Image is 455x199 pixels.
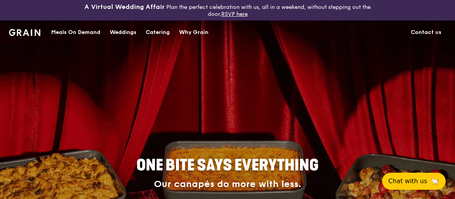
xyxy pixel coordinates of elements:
[179,21,209,44] div: Why Grain
[110,21,136,44] div: Weddings
[406,21,446,44] a: Contact us
[141,21,174,44] a: Catering
[221,11,248,17] a: RSVP here
[146,21,170,44] div: Catering
[430,177,439,186] span: 🦙
[76,3,379,17] div: Plan the perfect celebration with us, all in a weekend, without stepping out the door.
[174,21,213,44] a: Why Grain
[84,3,165,11] h3: A Virtual Wedding Affair
[51,21,100,44] div: Meals On Demand
[382,173,446,190] button: Chat with us🦙
[9,29,40,36] img: Grain
[9,20,40,43] a: GrainGrain
[105,21,141,44] a: Weddings
[388,177,427,186] span: Chat with us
